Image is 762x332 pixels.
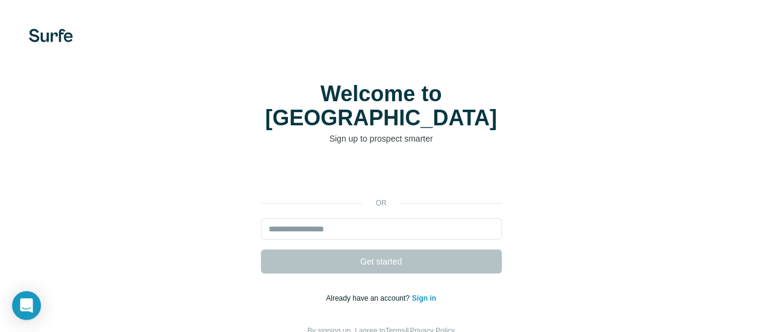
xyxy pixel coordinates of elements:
[29,29,73,42] img: Surfe's logo
[326,294,412,302] span: Already have an account?
[12,291,41,320] div: Open Intercom Messenger
[261,82,502,130] h1: Welcome to [GEOGRAPHIC_DATA]
[412,294,436,302] a: Sign in
[255,163,508,189] iframe: Pulsante Accedi con Google
[261,133,502,145] p: Sign up to prospect smarter
[362,198,401,208] p: or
